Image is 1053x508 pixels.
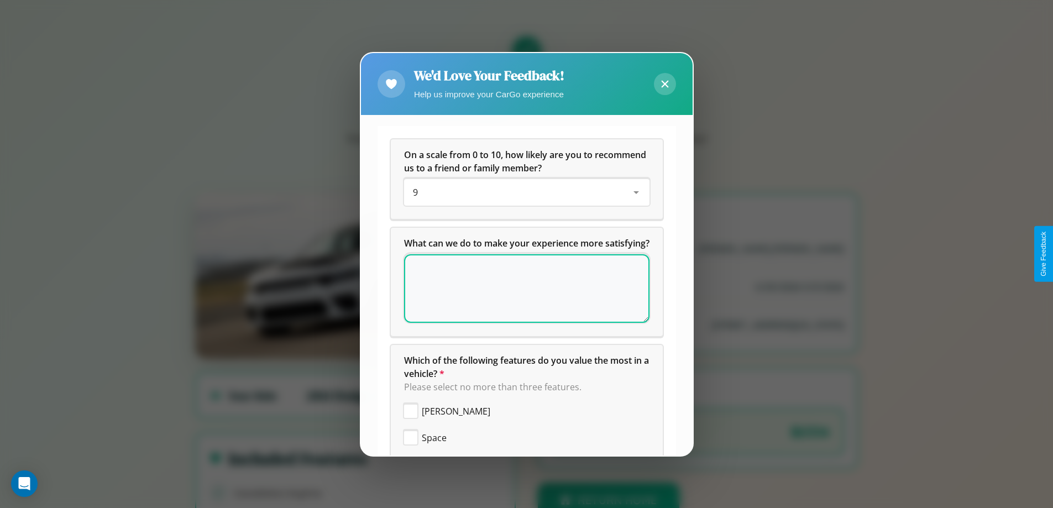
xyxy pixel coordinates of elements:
div: Give Feedback [1040,232,1047,276]
span: [PERSON_NAME] [422,405,490,418]
div: On a scale from 0 to 10, how likely are you to recommend us to a friend or family member? [391,139,663,219]
h2: We'd Love Your Feedback! [414,66,564,85]
span: What can we do to make your experience more satisfying? [404,237,649,249]
span: Which of the following features do you value the most in a vehicle? [404,354,651,380]
p: Help us improve your CarGo experience [414,87,564,102]
span: Space [422,431,447,444]
h5: On a scale from 0 to 10, how likely are you to recommend us to a friend or family member? [404,148,649,175]
span: On a scale from 0 to 10, how likely are you to recommend us to a friend or family member? [404,149,648,174]
div: On a scale from 0 to 10, how likely are you to recommend us to a friend or family member? [404,179,649,206]
div: Open Intercom Messenger [11,470,38,497]
span: 9 [413,186,418,198]
span: Please select no more than three features. [404,381,581,393]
